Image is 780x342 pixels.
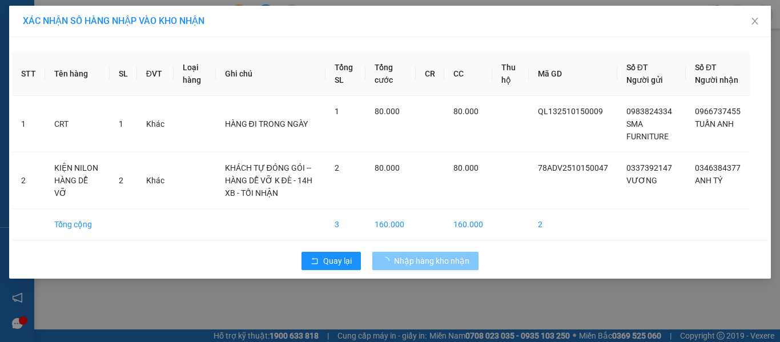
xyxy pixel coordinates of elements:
span: 80.000 [453,107,479,116]
span: Người gửi [626,75,663,85]
span: 0346384377 [695,163,741,172]
span: 0966737455 [695,107,741,116]
th: STT [12,52,45,96]
td: 2 [12,152,45,209]
span: Số ĐT [626,63,648,72]
th: SL [110,52,137,96]
td: Khác [137,152,174,209]
button: rollbackQuay lại [301,252,361,270]
span: 0337392147 [626,163,672,172]
th: Thu hộ [492,52,528,96]
span: TUẤN ANH [695,119,734,128]
th: Tên hàng [45,52,110,96]
th: Loại hàng [174,52,216,96]
button: Nhập hàng kho nhận [372,252,479,270]
td: 2 [529,209,617,240]
td: KIỆN NILON HÀNG DỄ VỠ [45,152,110,209]
span: KHÁCH TỰ ĐÓNG GÓI -- HÀNG DỄ VỠ K ĐÈ - 14H XB - TỐI NHẬN [225,163,312,198]
span: VƯƠNG [626,176,657,185]
span: XÁC NHẬN SỐ HÀNG NHẬP VÀO KHO NHẬN [23,15,204,26]
span: QL132510150009 [538,107,603,116]
td: Tổng cộng [45,209,110,240]
button: Close [739,6,771,38]
th: CC [444,52,492,96]
span: 2 [119,176,123,185]
th: Tổng SL [325,52,365,96]
span: ANH TÝ [695,176,722,185]
span: Số ĐT [695,63,717,72]
td: CRT [45,96,110,152]
span: 2 [335,163,339,172]
span: 1 [335,107,339,116]
td: 1 [12,96,45,152]
td: 3 [325,209,365,240]
span: rollback [311,257,319,266]
span: Quay lại [323,255,352,267]
span: HÀNG ĐI TRONG NGÀY [225,119,308,128]
td: Khác [137,96,174,152]
td: 160.000 [365,209,416,240]
th: CR [416,52,444,96]
span: SMA FURNITURE [626,119,669,141]
span: 80.000 [375,163,400,172]
th: Tổng cước [365,52,416,96]
td: 160.000 [444,209,492,240]
span: 78ADV2510150047 [538,163,608,172]
span: loading [381,257,394,265]
span: 1 [119,119,123,128]
th: Mã GD [529,52,617,96]
span: 80.000 [375,107,400,116]
th: Ghi chú [216,52,325,96]
span: close [750,17,759,26]
span: Nhập hàng kho nhận [394,255,469,267]
span: 80.000 [453,163,479,172]
span: Người nhận [695,75,738,85]
th: ĐVT [137,52,174,96]
span: 0983824334 [626,107,672,116]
